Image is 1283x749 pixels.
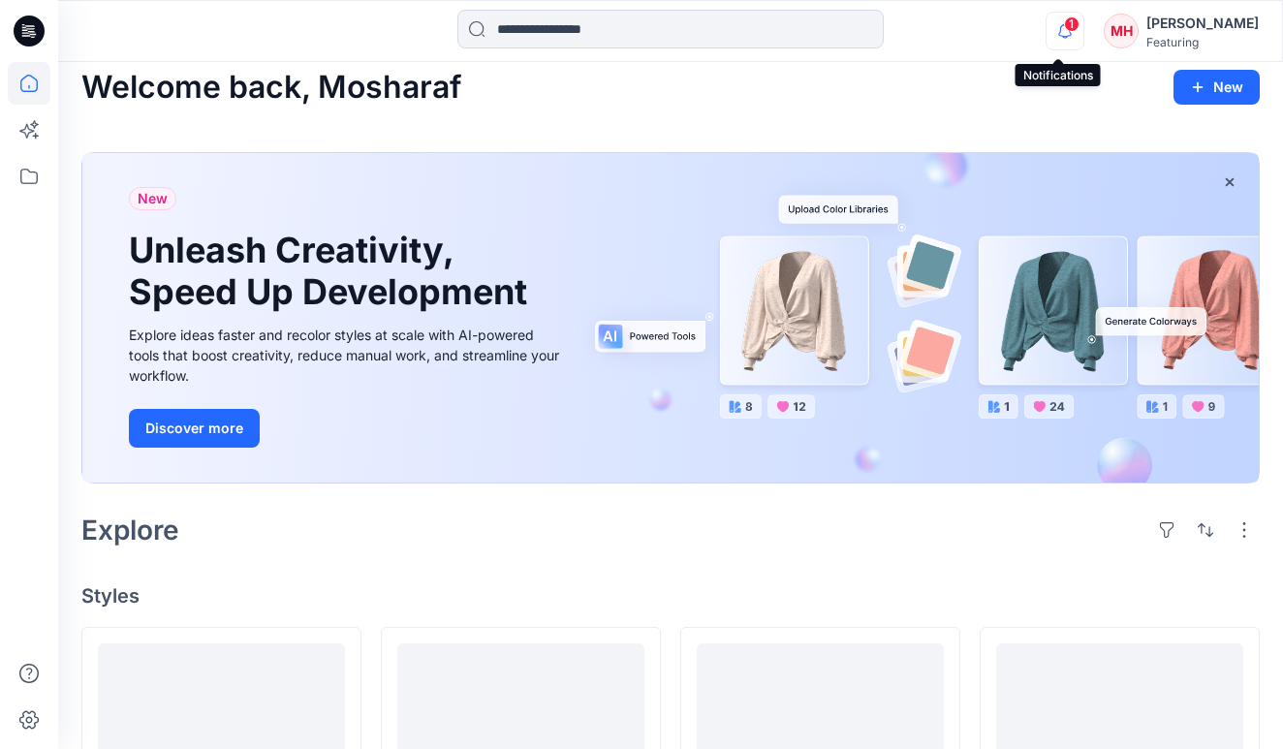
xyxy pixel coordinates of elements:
[81,515,179,546] h2: Explore
[138,187,168,210] span: New
[1146,12,1259,35] div: [PERSON_NAME]
[1104,14,1139,48] div: MH
[129,409,260,448] button: Discover more
[129,325,565,386] div: Explore ideas faster and recolor styles at scale with AI-powered tools that boost creativity, red...
[129,230,536,313] h1: Unleash Creativity, Speed Up Development
[1064,16,1080,32] span: 1
[129,409,565,448] a: Discover more
[81,584,1260,608] h4: Styles
[1146,35,1259,49] div: Featuring
[81,70,461,106] h2: Welcome back, Mosharaf
[1173,70,1260,105] button: New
